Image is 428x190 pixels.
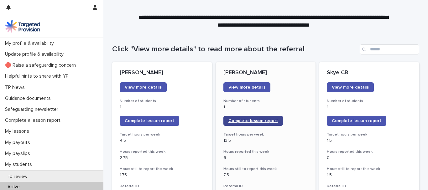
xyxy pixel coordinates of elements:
[223,82,270,92] a: View more details
[223,132,308,137] h3: Target hours per week
[120,184,205,189] h3: Referral ID
[3,151,35,157] p: My payslips
[223,138,308,143] p: 13.5
[3,95,56,101] p: Guidance documents
[332,85,369,90] span: View more details
[327,138,412,143] p: 1.5
[120,99,205,104] h3: Number of students
[3,73,74,79] p: Helpful hints to share with YP
[120,172,205,178] p: 1.75
[3,184,25,190] p: Active
[3,51,69,57] p: Update profile & availability
[120,116,179,126] a: Complete lesson report
[327,116,386,126] a: Complete lesson report
[3,140,35,146] p: My payouts
[120,149,205,154] h3: Hours reported this week
[228,119,278,123] span: Complete lesson report
[223,167,308,172] h3: Hours still to report this week
[223,105,308,110] p: 1
[120,138,205,143] p: 4.5
[223,99,308,104] h3: Number of students
[125,119,174,123] span: Complete lesson report
[223,116,283,126] a: Complete lesson report
[327,82,374,92] a: View more details
[120,155,205,161] p: 2.75
[3,128,34,134] p: My lessons
[360,44,419,54] input: Search
[120,105,205,110] p: 1
[120,82,167,92] a: View more details
[3,174,32,179] p: To review
[3,117,65,123] p: Complete a lesson report
[327,167,412,172] h3: Hours still to report this week
[332,119,381,123] span: Complete lesson report
[5,20,40,33] img: M5nRWzHhSzIhMunXDL62
[120,167,205,172] h3: Hours still to report this week
[125,85,162,90] span: View more details
[3,106,63,112] p: Safeguarding newsletter
[327,149,412,154] h3: Hours reported this week
[327,172,412,178] p: 1.5
[327,105,412,110] p: 1
[112,45,357,54] h1: Click "View more details" to read more about the referral
[327,99,412,104] h3: Number of students
[3,40,59,46] p: My profile & availability
[327,69,412,76] p: Skye CB
[223,149,308,154] h3: Hours reported this week
[327,132,412,137] h3: Target hours per week
[223,172,308,178] p: 7.5
[223,69,308,76] p: [PERSON_NAME]
[120,132,205,137] h3: Target hours per week
[3,62,81,68] p: 🔴 Raise a safeguarding concern
[327,184,412,189] h3: Referral ID
[223,155,308,161] p: 6
[120,69,205,76] p: [PERSON_NAME]
[3,162,37,167] p: My students
[327,155,412,161] p: 0
[223,184,308,189] h3: Referral ID
[3,85,30,90] p: TP News
[228,85,265,90] span: View more details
